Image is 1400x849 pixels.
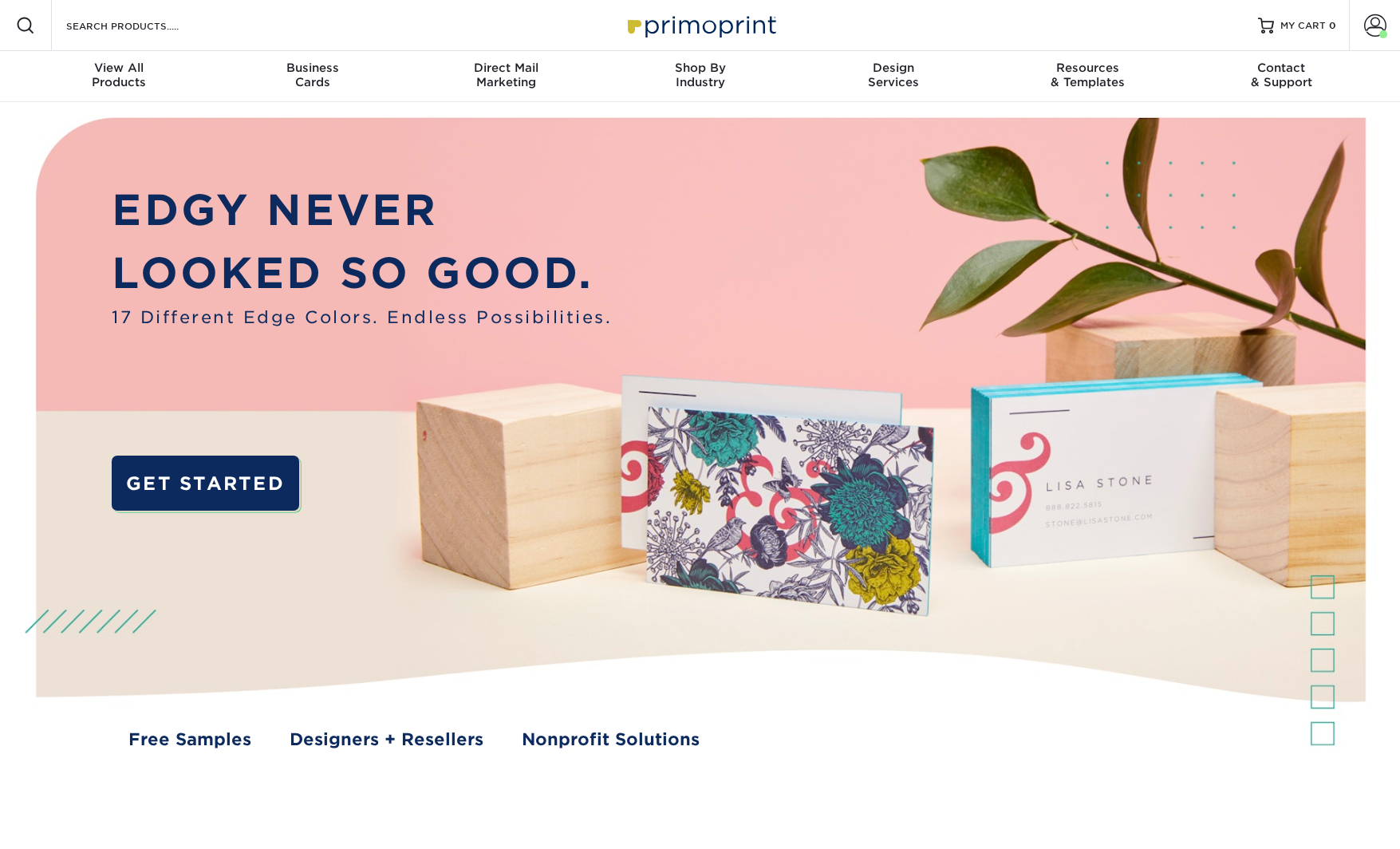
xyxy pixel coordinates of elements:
a: Shop ByIndustry [603,51,797,102]
a: Direct MailMarketing [409,51,603,102]
input: SEARCH PRODUCTS..... [65,16,220,35]
a: Designers + Resellers [290,727,483,752]
div: Industry [603,61,797,89]
span: Design [797,61,991,75]
span: Resources [991,61,1185,75]
div: Products [22,61,216,89]
a: Contact& Support [1185,51,1378,102]
a: DesignServices [797,51,991,102]
a: Nonprofit Solutions [522,727,700,752]
a: View AllProducts [22,51,216,102]
span: Shop By [603,61,797,75]
span: 0 [1329,20,1336,31]
div: Services [797,61,991,89]
span: 17 Different Edge Colors. Endless Possibilities. [112,305,612,330]
div: & Support [1185,61,1378,89]
a: BusinessCards [215,51,409,102]
img: Primoprint [621,8,780,42]
div: Cards [215,61,409,89]
span: Contact [1185,61,1378,75]
p: LOOKED SO GOOD. [112,242,612,305]
div: & Templates [991,61,1185,89]
a: Resources& Templates [991,51,1185,102]
span: Direct Mail [409,61,603,75]
span: Business [215,61,409,75]
div: Marketing [409,61,603,89]
a: GET STARTED [112,456,298,511]
a: Free Samples [128,727,251,752]
p: EDGY NEVER [112,179,612,242]
span: View All [22,61,216,75]
span: MY CART [1280,19,1326,33]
